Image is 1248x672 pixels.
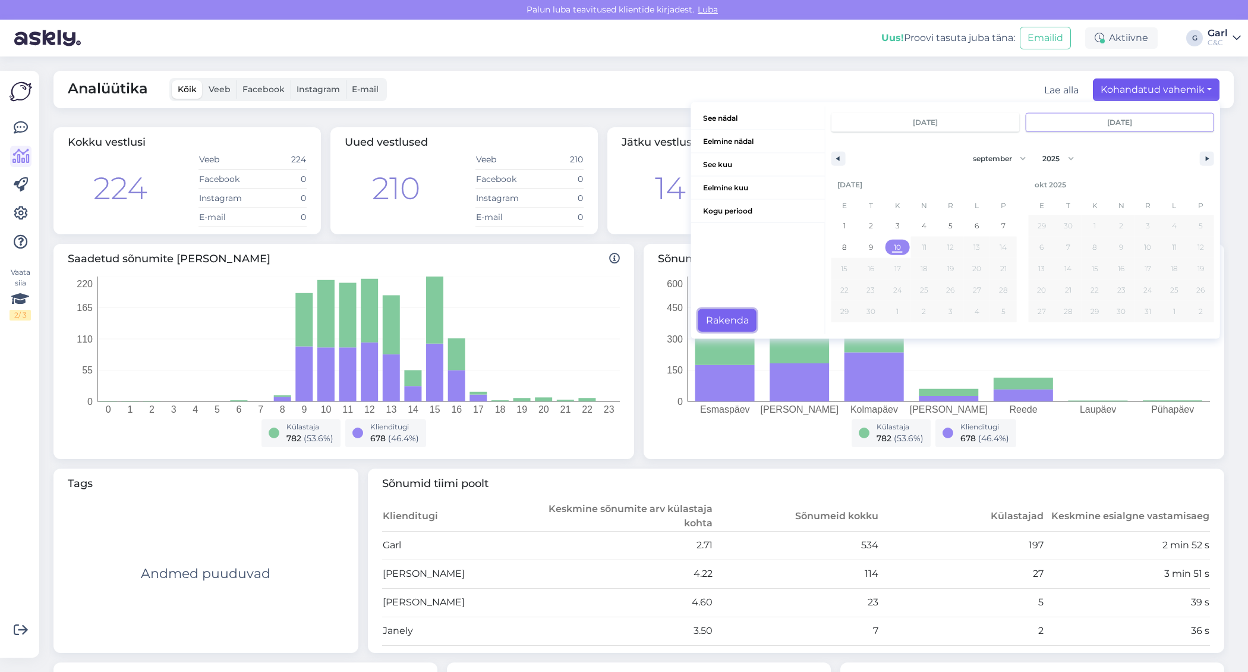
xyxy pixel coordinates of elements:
[408,404,418,414] tspan: 14
[879,560,1045,588] td: 27
[963,258,990,280] button: 20
[713,501,879,532] th: Sõnumeid kokku
[1208,29,1228,38] div: Garl
[691,130,825,153] span: Eelmine nädal
[382,476,1211,492] span: Sõnumid tiimi poolt
[700,404,750,414] tspan: Esmaspäev
[1082,301,1108,322] button: 29
[1037,280,1046,301] span: 20
[1172,237,1177,258] span: 11
[691,200,825,222] span: Kogu periood
[879,588,1045,617] td: 5
[68,476,344,492] span: Tags
[975,215,979,237] span: 6
[68,251,620,267] span: Saadetud sõnumite [PERSON_NAME]
[1187,280,1214,301] button: 26
[831,258,858,280] button: 15
[149,404,155,414] tspan: 2
[297,84,340,95] span: Instagram
[1197,258,1204,280] span: 19
[1117,280,1126,301] span: 23
[831,280,858,301] button: 22
[475,189,530,208] td: Instagram
[1009,404,1037,414] tspan: Reede
[963,215,990,237] button: 6
[1080,404,1116,414] tspan: Laupäev
[1093,78,1219,101] button: Kohandatud vahemik
[1000,237,1007,258] span: 14
[884,280,911,301] button: 24
[948,215,953,237] span: 5
[893,280,902,301] span: 24
[560,404,571,414] tspan: 21
[473,404,484,414] tspan: 17
[1134,196,1161,215] span: R
[973,280,981,301] span: 27
[198,150,253,169] td: Veeb
[1108,301,1134,322] button: 30
[947,258,954,280] span: 19
[382,531,548,560] td: Garl
[947,237,954,258] span: 12
[10,310,31,321] div: 2 / 3
[530,208,584,227] td: 0
[304,433,333,444] span: ( 53.6 %)
[1044,531,1210,560] td: 2 min 52 s
[1029,174,1214,196] div: okt 2025
[884,215,911,237] button: 3
[1161,280,1187,301] button: 25
[342,404,353,414] tspan: 11
[209,84,231,95] span: Veeb
[1085,27,1158,49] div: Aktiivne
[1171,258,1178,280] span: 18
[831,196,858,215] span: E
[1001,215,1006,237] span: 7
[910,404,988,415] tspan: [PERSON_NAME]
[1108,237,1134,258] button: 9
[713,531,879,560] td: 534
[530,150,584,169] td: 210
[877,422,924,432] div: Külastaja
[1196,280,1205,301] span: 26
[990,258,1017,280] button: 21
[963,237,990,258] button: 13
[691,107,825,130] span: See nädal
[1134,237,1161,258] button: 10
[1108,258,1134,280] button: 16
[881,32,904,43] b: Uus!
[1134,215,1161,237] button: 3
[286,422,333,432] div: Külastaja
[894,237,901,258] span: 10
[842,237,847,258] span: 8
[1197,237,1204,258] span: 12
[963,280,990,301] button: 27
[10,267,31,321] div: Vaata siia
[858,258,884,280] button: 16
[1029,196,1055,215] span: E
[879,531,1045,560] td: 197
[530,169,584,189] td: 0
[198,189,253,208] td: Instagram
[198,169,253,189] td: Facebook
[667,278,683,288] tspan: 600
[858,215,884,237] button: 2
[1020,27,1071,49] button: Emailid
[345,136,428,149] span: Uued vestlused
[1186,30,1203,46] div: G
[990,196,1017,215] span: P
[877,433,891,444] span: 782
[1029,301,1055,322] button: 27
[1119,215,1123,237] span: 2
[141,564,270,583] div: Andmed puuduvad
[1091,280,1099,301] span: 22
[1092,237,1097,258] span: 8
[547,531,713,560] td: 2.71
[301,404,307,414] tspan: 9
[999,280,1008,301] span: 28
[1170,280,1178,301] span: 25
[242,84,285,95] span: Facebook
[1187,258,1214,280] button: 19
[963,196,990,215] span: L
[960,422,1009,432] div: Klienditugi
[215,404,220,414] tspan: 5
